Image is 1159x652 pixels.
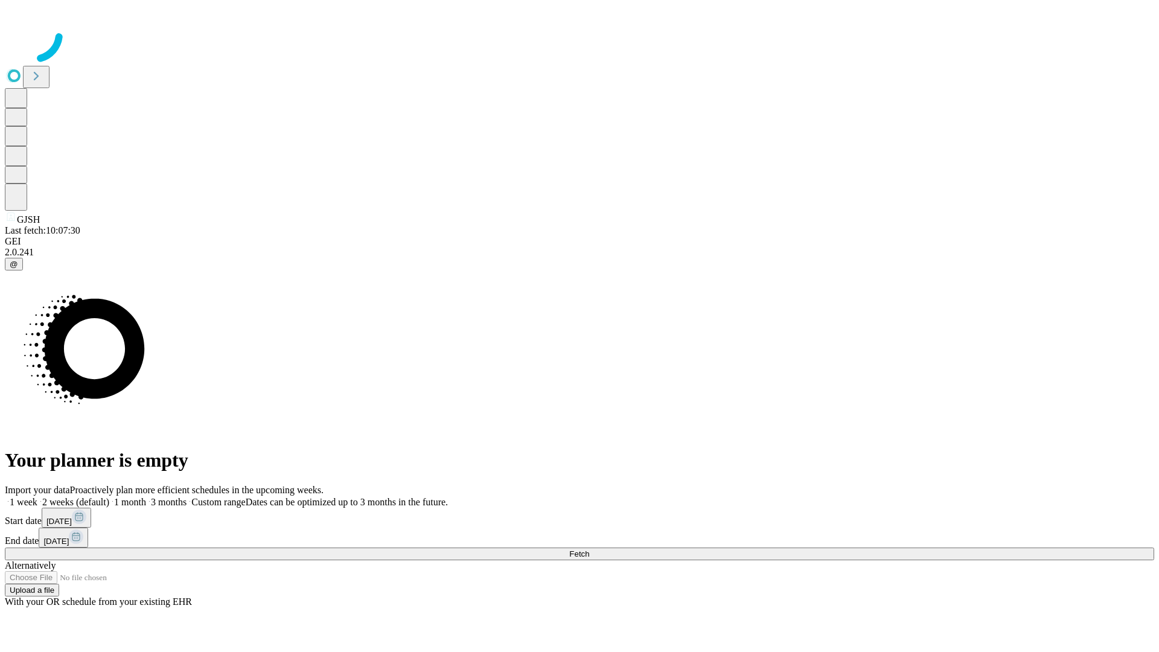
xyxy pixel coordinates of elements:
[5,225,80,235] span: Last fetch: 10:07:30
[70,485,324,495] span: Proactively plan more efficient schedules in the upcoming weeks.
[5,236,1154,247] div: GEI
[5,485,70,495] span: Import your data
[42,508,91,528] button: [DATE]
[5,584,59,596] button: Upload a file
[5,560,56,570] span: Alternatively
[5,548,1154,560] button: Fetch
[569,549,589,558] span: Fetch
[39,528,88,548] button: [DATE]
[46,517,72,526] span: [DATE]
[5,449,1154,471] h1: Your planner is empty
[114,497,146,507] span: 1 month
[5,596,192,607] span: With your OR schedule from your existing EHR
[151,497,187,507] span: 3 months
[191,497,245,507] span: Custom range
[5,258,23,270] button: @
[43,537,69,546] span: [DATE]
[10,497,37,507] span: 1 week
[5,247,1154,258] div: 2.0.241
[42,497,109,507] span: 2 weeks (default)
[10,260,18,269] span: @
[246,497,448,507] span: Dates can be optimized up to 3 months in the future.
[5,508,1154,528] div: Start date
[17,214,40,225] span: GJSH
[5,528,1154,548] div: End date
